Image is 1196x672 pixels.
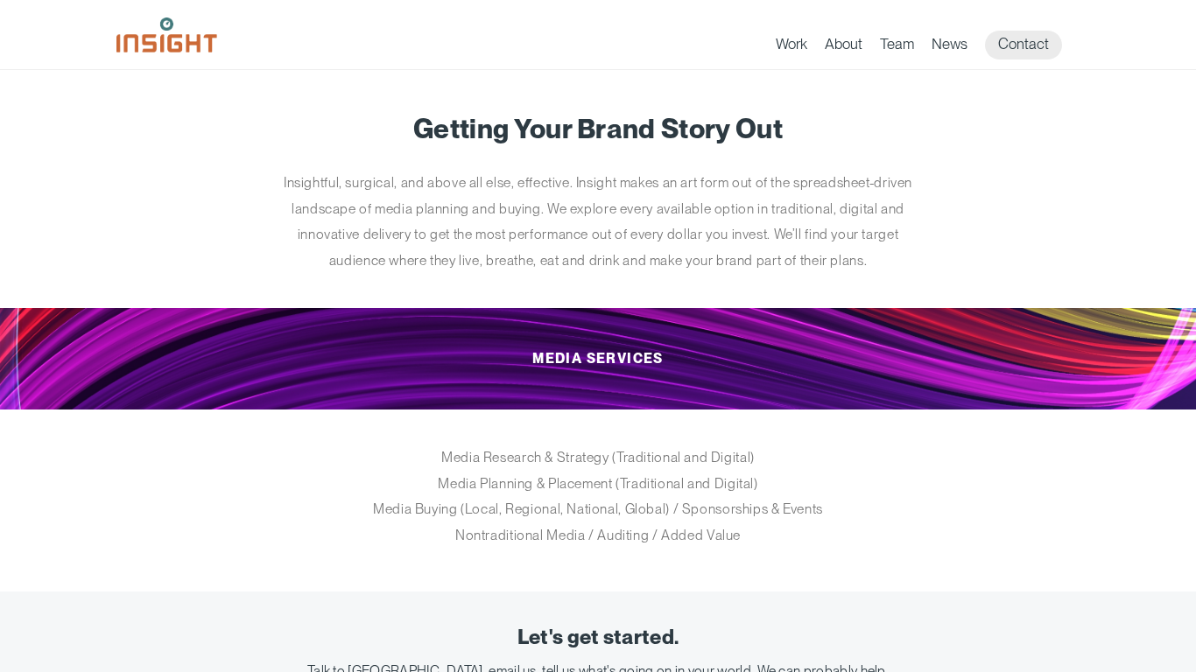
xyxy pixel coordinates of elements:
p: Media Research & Strategy (Traditional and Digital) Media Planning & Placement (Traditional and D... [270,444,926,548]
a: News [932,35,967,59]
nav: primary navigation menu [776,31,1080,59]
a: About [825,35,862,59]
h1: Getting Your Brand Story Out [143,114,1053,143]
a: Work [776,35,807,59]
img: Insight Marketing Design [116,17,217,52]
a: Contact [985,31,1062,59]
div: Let's get started. [26,626,1170,649]
a: Team [880,35,914,59]
h2: Media Services [143,308,1053,409]
p: Insightful, surgical, and above all else, effective. Insight makes an art form out of the spreads... [270,170,926,273]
